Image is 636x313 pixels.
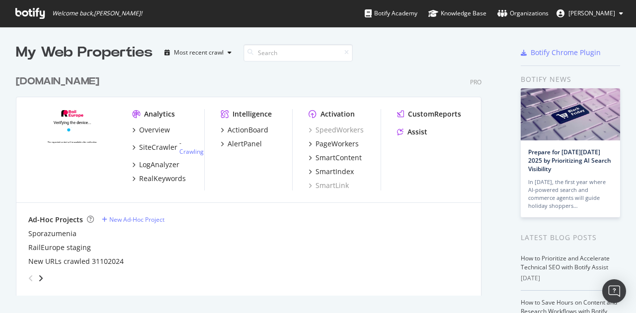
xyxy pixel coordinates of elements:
div: [DOMAIN_NAME] [16,74,99,89]
a: SpeedWorkers [309,125,364,135]
div: Analytics [144,109,175,119]
a: New Ad-Hoc Project [102,215,164,224]
a: Prepare for [DATE][DATE] 2025 by Prioritizing AI Search Visibility [528,148,611,173]
div: Intelligence [233,109,272,119]
span: Lachezar Stamatov [568,9,615,17]
a: Crawling [179,147,204,156]
div: Botify news [521,74,620,85]
div: In [DATE], the first year where AI-powered search and commerce agents will guide holiday shoppers… [528,178,613,210]
a: LogAnalyzer [132,160,179,170]
div: ActionBoard [228,125,268,135]
a: SmartLink [309,181,349,190]
a: CustomReports [397,109,461,119]
a: How to Prioritize and Accelerate Technical SEO with Botify Assist [521,254,610,271]
div: SmartIndex [316,167,354,177]
a: SmartContent [309,153,362,163]
button: Most recent crawl [160,45,236,61]
a: Assist [397,127,427,137]
div: AlertPanel [228,139,262,149]
div: angle-left [24,270,37,286]
div: CustomReports [408,109,461,119]
div: PageWorkers [316,139,359,149]
div: Assist [407,127,427,137]
button: [PERSON_NAME] [549,5,631,21]
input: Search [243,44,353,62]
a: Sporazumenia [28,229,77,239]
div: Ad-Hoc Projects [28,215,83,225]
img: Prepare for Black Friday 2025 by Prioritizing AI Search Visibility [521,88,620,140]
div: Most recent crawl [174,50,224,56]
div: LogAnalyzer [139,160,179,170]
span: Welcome back, [PERSON_NAME] ! [52,9,142,17]
div: [DATE] [521,274,620,283]
div: RealKeywords [139,174,186,184]
div: SiteCrawler [139,142,177,152]
a: New URLs crawled 31102024 [28,256,124,266]
a: RailEurope staging [28,243,91,252]
div: grid [16,63,489,296]
div: Pro [470,78,481,86]
div: My Web Properties [16,43,153,63]
div: Botify Chrome Plugin [531,48,601,58]
div: Knowledge Base [428,8,486,18]
div: SmartContent [316,153,362,163]
div: Overview [139,125,170,135]
a: PageWorkers [309,139,359,149]
a: SiteCrawler- Crawling [132,139,204,156]
img: raileurope.com [28,109,116,180]
a: Overview [132,125,170,135]
div: Organizations [497,8,549,18]
a: AlertPanel [221,139,262,149]
div: Open Intercom Messenger [602,279,626,303]
a: SmartIndex [309,167,354,177]
a: [DOMAIN_NAME] [16,74,103,89]
a: Botify Chrome Plugin [521,48,601,58]
div: New Ad-Hoc Project [109,215,164,224]
div: - [179,139,204,156]
div: Activation [320,109,355,119]
div: Botify Academy [365,8,417,18]
a: ActionBoard [221,125,268,135]
div: angle-right [37,273,44,283]
a: RealKeywords [132,174,186,184]
div: Latest Blog Posts [521,232,620,243]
